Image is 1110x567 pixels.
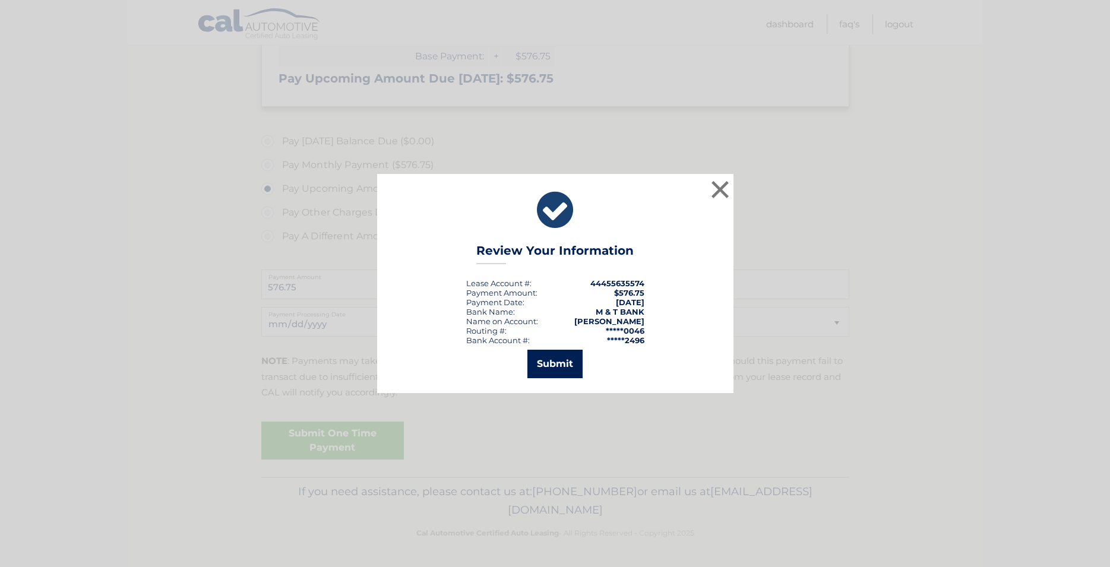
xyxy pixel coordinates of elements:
strong: M & T BANK [596,307,644,316]
h3: Review Your Information [476,243,634,264]
div: Bank Name: [466,307,515,316]
span: Payment Date [466,297,523,307]
div: Payment Amount: [466,288,537,297]
button: Submit [527,350,583,378]
div: Name on Account: [466,316,538,326]
div: Lease Account #: [466,278,532,288]
div: Routing #: [466,326,507,335]
strong: 44455635574 [590,278,644,288]
div: : [466,297,524,307]
button: × [709,178,732,201]
span: [DATE] [616,297,644,307]
span: $576.75 [614,288,644,297]
strong: [PERSON_NAME] [574,316,644,326]
div: Bank Account #: [466,335,530,345]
